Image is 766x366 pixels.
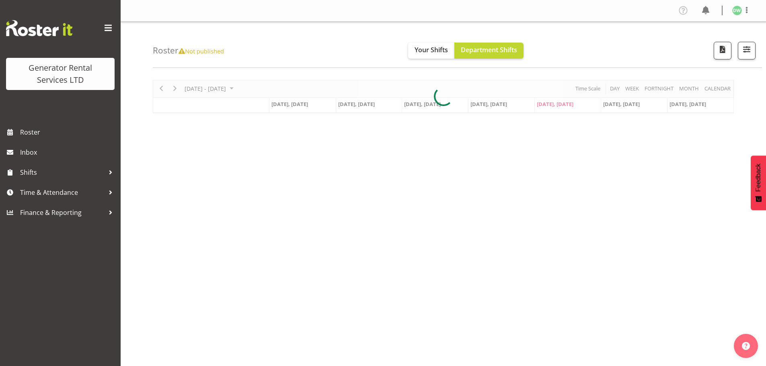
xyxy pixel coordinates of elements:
[6,20,72,36] img: Rosterit website logo
[461,45,517,54] span: Department Shifts
[732,6,742,15] img: daniel-watkinson6026.jpg
[20,186,105,198] span: Time & Attendance
[454,43,524,59] button: Department Shifts
[415,45,448,54] span: Your Shifts
[755,164,762,192] span: Feedback
[751,155,766,210] button: Feedback - Show survey
[742,342,750,350] img: help-xxl-2.png
[153,46,224,55] h4: Roster
[714,42,731,59] button: Download a PDF of the roster according to the set date range.
[20,126,117,138] span: Roster
[408,43,454,59] button: Your Shifts
[20,166,105,178] span: Shifts
[738,42,756,59] button: Filter Shifts
[20,146,117,158] span: Inbox
[20,207,105,219] span: Finance & Reporting
[14,62,107,86] div: Generator Rental Services LTD
[179,47,224,55] span: Not published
